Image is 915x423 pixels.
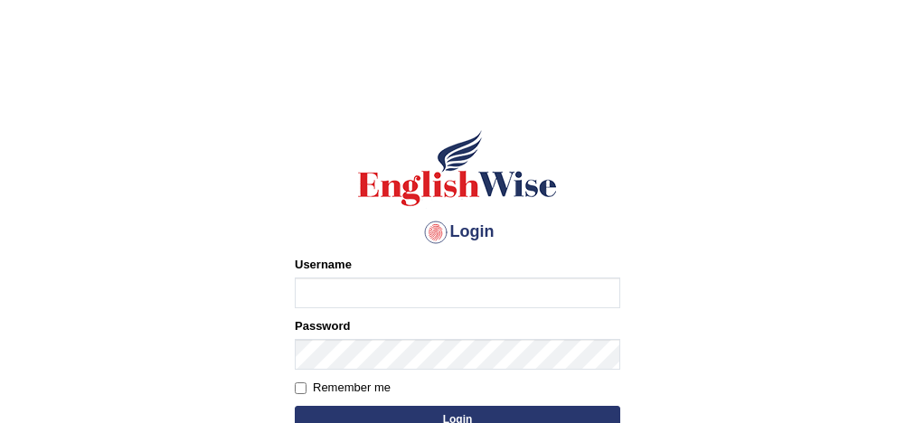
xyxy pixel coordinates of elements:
[295,218,620,247] h4: Login
[295,382,307,394] input: Remember me
[295,379,391,397] label: Remember me
[295,256,352,273] label: Username
[295,317,350,334] label: Password
[354,127,561,209] img: Logo of English Wise sign in for intelligent practice with AI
